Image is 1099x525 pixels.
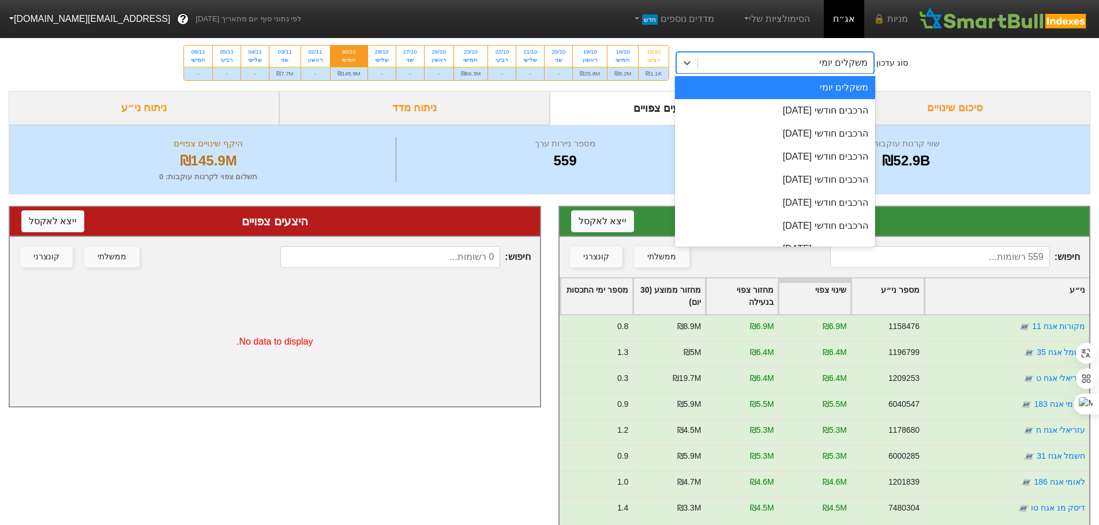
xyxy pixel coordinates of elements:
span: לפי נתוני סוף יום מתאריך [DATE] [196,13,301,25]
div: ראשון [580,56,600,64]
div: משקלים יומי [819,56,868,70]
a: הסימולציות שלי [737,7,815,31]
div: ₪8.9M [677,320,701,333]
div: שני [552,56,565,64]
div: ממשלתי [647,251,676,263]
div: 06/11 [191,48,205,56]
div: שני [276,56,293,64]
div: 21/10 [523,48,537,56]
div: ראשון [308,56,323,64]
div: 19/10 [580,48,600,56]
a: מדדים נוספיםחדש [627,7,719,31]
div: ₪5.5M [749,398,774,410]
div: 6000285 [888,450,919,462]
div: 16/10 [614,48,631,56]
div: 7480304 [888,502,919,514]
div: - [368,67,396,80]
div: ₪4.6M [749,476,774,488]
div: - [425,67,453,80]
span: חיפוש : [280,246,530,268]
div: קונצרני [33,251,59,263]
div: ₪19.7M [672,372,701,384]
div: Toggle SortBy [706,278,778,314]
div: 1.2 [617,424,628,436]
div: חמישי [337,56,361,64]
div: ניתוח ני״ע [9,91,279,125]
div: 23/10 [461,48,481,56]
div: חמישי [461,56,481,64]
div: 1196799 [888,346,919,358]
img: tase link [1021,399,1032,410]
div: - [488,67,516,80]
div: 1178680 [888,424,919,436]
div: 27/10 [403,48,417,56]
div: Toggle SortBy [633,278,705,314]
div: 05/11 [220,48,234,56]
div: - [184,67,212,80]
div: מספר ניירות ערך [399,137,730,150]
input: 559 רשומות... [830,246,1050,268]
div: Toggle SortBy [779,278,850,314]
div: ₪5M [684,346,701,358]
div: 0.9 [617,450,628,462]
div: הרכבים חודשי [DATE] [675,99,875,122]
div: הרכבים חודשי [DATE] [675,168,875,191]
div: 20/10 [552,48,565,56]
button: ממשלתי [634,247,689,267]
div: רביעי [495,56,509,64]
div: הרכבים חודשי [DATE] [675,214,875,237]
button: קונצרני [20,247,73,267]
input: 0 רשומות... [280,246,500,268]
div: סוג עדכון [876,57,908,69]
div: ₪6.4M [822,346,846,358]
a: לאומי אגח 186 [1034,477,1085,486]
button: ממשלתי [84,247,140,267]
div: חמישי [191,56,205,64]
div: 02/11 [308,48,323,56]
div: ניתוח מדד [279,91,550,125]
div: ₪25.8M [573,67,607,80]
div: חמישי [614,56,631,64]
div: ממשלתי [97,251,126,263]
div: ₪4.5M [822,502,846,514]
div: ₪145.9M [331,67,367,80]
div: ₪5.3M [822,450,846,462]
span: חיפוש : [830,246,1080,268]
img: tase link [1023,451,1035,462]
div: הרכבים חודשי [DATE] [675,237,875,260]
div: ₪4.5M [677,424,701,436]
div: ₪5.9M [677,398,701,410]
div: תשלום צפוי לקרנות עוקבות : 0 [24,171,393,183]
div: 1209253 [888,372,919,384]
a: עזריאלי אגח ט [1036,373,1085,383]
div: 22/10 [495,48,509,56]
div: ₪6.4M [822,372,846,384]
div: ₪1.1K [639,67,669,80]
div: Toggle SortBy [852,278,923,314]
div: ₪4.6M [822,476,846,488]
div: 1158476 [888,320,919,333]
div: 0.9 [617,398,628,410]
button: ייצא לאקסל [21,210,84,232]
div: 1201839 [888,476,919,488]
div: 26/10 [432,48,447,56]
div: ₪145.9M [24,150,393,171]
div: ₪66.3M [454,67,488,80]
div: שלישי [375,56,389,64]
div: - [396,67,424,80]
div: - [516,67,544,80]
div: - [545,67,572,80]
div: היקף שינויים צפויים [24,137,393,150]
button: קונצרני [570,247,622,267]
div: Toggle SortBy [925,278,1089,314]
div: ₪6.9M [749,320,774,333]
div: 6040547 [888,398,919,410]
div: 03/11 [276,48,293,56]
div: No data to display. [10,277,540,406]
div: 559 [399,150,730,171]
div: הרכבים חודשי [DATE] [675,122,875,145]
div: שווי קרנות עוקבות [737,137,1075,150]
div: - [213,67,241,80]
div: רביעי [220,56,234,64]
div: ₪7.7M [269,67,300,80]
